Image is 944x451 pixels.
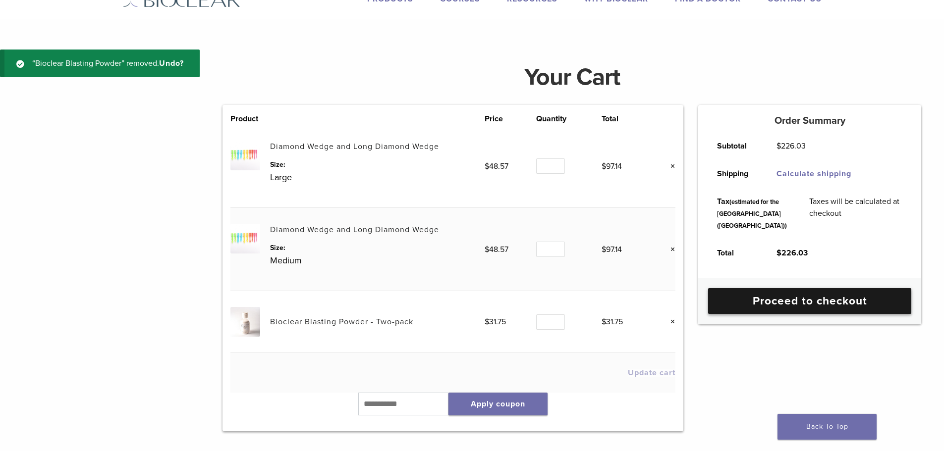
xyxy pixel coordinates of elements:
[270,170,485,185] p: Large
[602,317,606,327] span: $
[777,414,877,440] a: Back To Top
[663,160,675,173] a: Remove this item
[602,113,648,125] th: Total
[706,239,765,267] th: Total
[230,224,260,253] img: Diamond Wedge and Long Diamond Wedge
[628,369,675,377] button: Update cart
[485,113,536,125] th: Price
[777,141,806,151] bdi: 226.03
[485,317,506,327] bdi: 31.75
[602,245,622,254] bdi: 97.14
[230,113,270,125] th: Product
[485,161,489,171] span: $
[485,245,508,254] bdi: 48.57
[602,317,623,327] bdi: 31.75
[230,307,260,336] img: Bioclear Blasting Powder - Two-pack
[485,245,489,254] span: $
[270,142,439,151] a: Diamond Wedge and Long Diamond Wedge
[159,58,184,68] a: Undo?
[448,393,548,415] button: Apply coupon
[706,132,765,160] th: Subtotal
[485,317,489,327] span: $
[717,198,787,230] small: (estimated for the [GEOGRAPHIC_DATA] ([GEOGRAPHIC_DATA]))
[798,188,914,239] td: Taxes will be calculated at checkout
[706,160,765,188] th: Shipping
[270,243,485,253] dt: Size:
[215,65,929,89] h1: Your Cart
[663,243,675,256] a: Remove this item
[777,248,808,258] bdi: 226.03
[270,225,439,235] a: Diamond Wedge and Long Diamond Wedge
[777,141,781,151] span: $
[663,315,675,328] a: Remove this item
[270,317,413,327] a: Bioclear Blasting Powder - Two-pack
[230,141,260,170] img: Diamond Wedge and Long Diamond Wedge
[602,245,606,254] span: $
[698,115,921,127] h5: Order Summary
[602,161,606,171] span: $
[706,188,798,239] th: Tax
[536,113,602,125] th: Quantity
[270,159,485,170] dt: Size:
[602,161,622,171] bdi: 97.14
[485,161,508,171] bdi: 48.57
[777,248,781,258] span: $
[708,288,911,314] a: Proceed to checkout
[270,253,485,268] p: Medium
[777,169,851,179] a: Calculate shipping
